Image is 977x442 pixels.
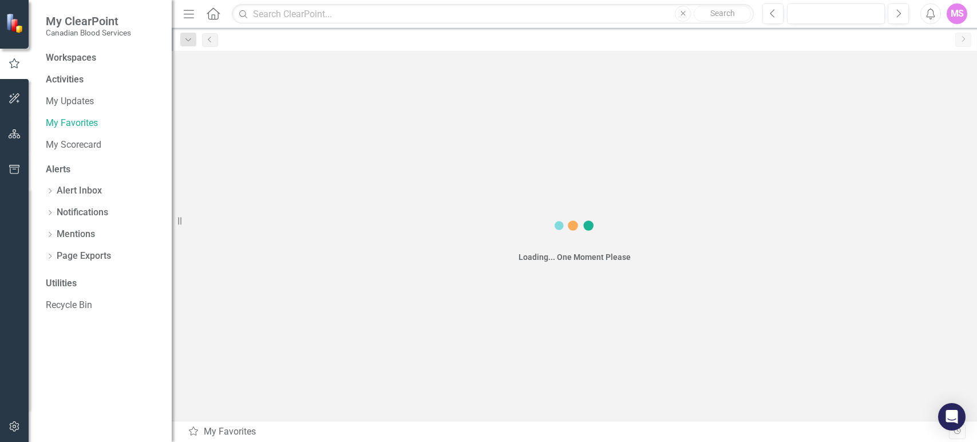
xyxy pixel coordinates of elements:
[46,139,160,152] a: My Scorecard
[46,117,160,130] a: My Favorites
[46,299,160,312] a: Recycle Bin
[57,228,95,241] a: Mentions
[710,9,735,18] span: Search
[46,277,160,290] div: Utilities
[232,4,754,24] input: Search ClearPoint...
[188,425,949,439] div: My Favorites
[938,403,966,431] div: Open Intercom Messenger
[57,206,108,219] a: Notifications
[46,28,131,37] small: Canadian Blood Services
[519,251,631,263] div: Loading... One Moment Please
[46,52,96,65] div: Workspaces
[46,163,160,176] div: Alerts
[57,250,111,263] a: Page Exports
[57,184,102,198] a: Alert Inbox
[46,14,131,28] span: My ClearPoint
[46,95,160,108] a: My Updates
[947,3,967,24] button: MS
[694,6,751,22] button: Search
[6,13,26,33] img: ClearPoint Strategy
[46,73,160,86] div: Activities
